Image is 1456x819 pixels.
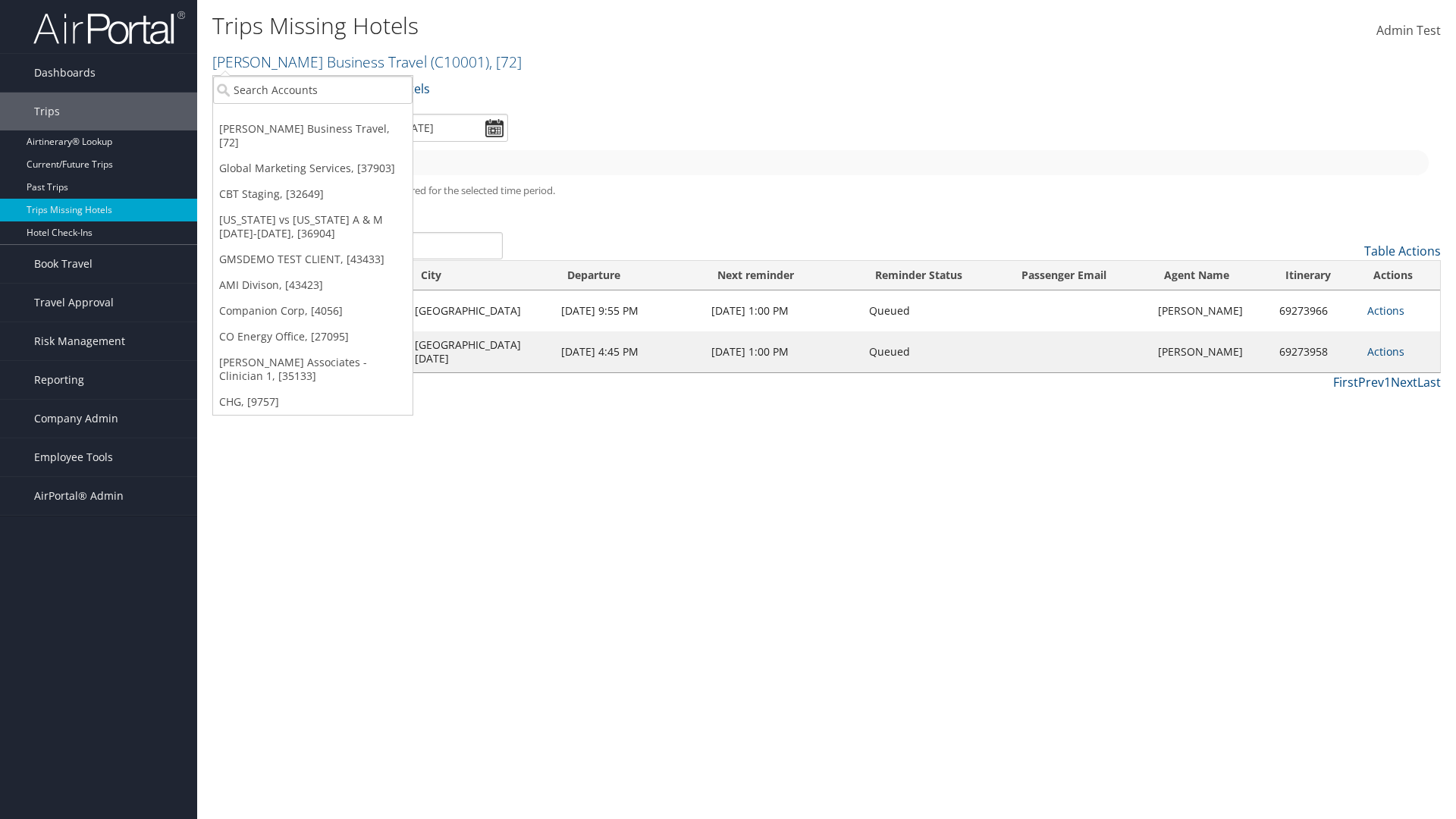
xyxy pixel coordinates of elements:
[554,290,704,331] td: [DATE] 9:55 PM
[554,331,704,372] td: [DATE] 4:45 PM
[33,10,185,45] img: airportal-logo.png
[407,290,554,331] td: [GEOGRAPHIC_DATA]
[1376,8,1441,55] a: Admin Test
[489,52,522,72] span: , [ 72 ]
[1150,261,1271,290] th: Agent Name
[34,400,118,438] span: Company Admin
[1008,261,1150,290] th: Passenger Email: activate to sort column ascending
[861,290,1008,331] td: Queued
[1391,374,1417,391] a: Next
[1364,243,1441,259] a: Table Actions
[213,272,413,298] a: AMI Divison, [43423]
[407,261,554,290] th: City: activate to sort column ascending
[34,438,113,476] span: Employee Tools
[1360,261,1440,290] th: Actions
[34,361,84,399] span: Reporting
[861,331,1008,372] td: Queued
[1272,261,1360,290] th: Itinerary
[1417,374,1441,391] a: Last
[431,52,489,72] span: ( C10001 )
[1272,331,1360,372] td: 69273958
[1333,374,1358,391] a: First
[1367,303,1404,318] a: Actions
[34,245,93,283] span: Book Travel
[1376,22,1441,39] span: Admin Test
[213,246,413,272] a: GMSDEMO TEST CLIENT, [43433]
[213,76,413,104] input: Search Accounts
[1358,374,1384,391] a: Prev
[1367,344,1404,359] a: Actions
[1150,290,1271,331] td: [PERSON_NAME]
[34,477,124,515] span: AirPortal® Admin
[554,261,704,290] th: Departure: activate to sort column ascending
[1384,374,1391,391] a: 1
[1150,331,1271,372] td: [PERSON_NAME]
[349,114,508,142] input: [DATE] - [DATE]
[213,324,413,350] a: CO Energy Office, [27095]
[704,261,861,290] th: Next reminder
[212,80,1031,99] p: Filter:
[213,116,413,155] a: [PERSON_NAME] Business Travel, [72]
[213,298,413,324] a: Companion Corp, [4056]
[407,331,554,372] td: [GEOGRAPHIC_DATA][DATE]
[224,184,1429,198] h5: * progress bar represents overnights covered for the selected time period.
[213,155,413,181] a: Global Marketing Services, [37903]
[213,181,413,207] a: CBT Staging, [32649]
[704,331,861,372] td: [DATE] 1:00 PM
[213,389,413,415] a: CHG, [9757]
[34,54,96,92] span: Dashboards
[213,207,413,246] a: [US_STATE] vs [US_STATE] A & M [DATE]-[DATE], [36904]
[861,261,1008,290] th: Reminder Status
[34,284,114,322] span: Travel Approval
[213,350,413,389] a: [PERSON_NAME] Associates - Clinician 1, [35133]
[212,10,1031,42] h1: Trips Missing Hotels
[212,52,522,72] a: [PERSON_NAME] Business Travel
[1272,290,1360,331] td: 69273966
[34,322,125,360] span: Risk Management
[704,290,861,331] td: [DATE] 1:00 PM
[34,93,60,130] span: Trips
